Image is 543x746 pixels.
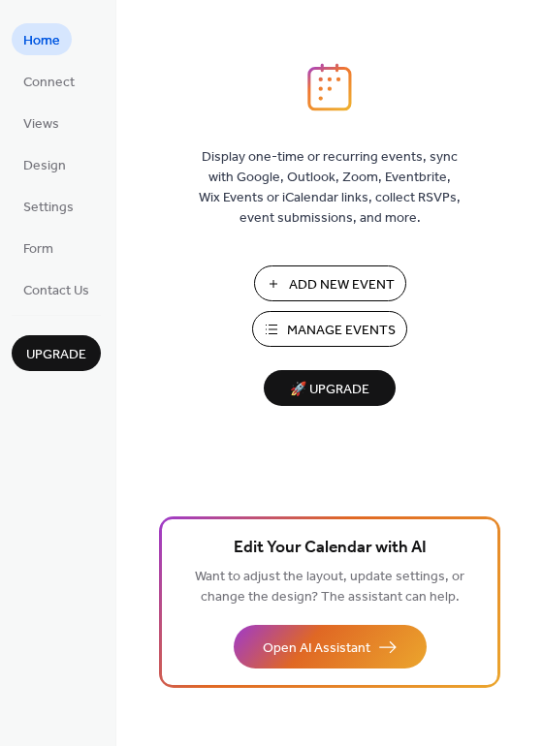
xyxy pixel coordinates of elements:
[23,198,74,218] span: Settings
[12,232,65,264] a: Form
[12,65,86,97] a: Connect
[12,148,78,180] a: Design
[23,239,53,260] span: Form
[234,535,427,562] span: Edit Your Calendar with AI
[12,273,101,305] a: Contact Us
[195,564,464,610] span: Want to adjust the layout, update settings, or change the design? The assistant can help.
[12,23,72,55] a: Home
[23,73,75,93] span: Connect
[23,281,89,301] span: Contact Us
[12,190,85,222] a: Settings
[263,638,370,659] span: Open AI Assistant
[199,147,461,229] span: Display one-time or recurring events, sync with Google, Outlook, Zoom, Eventbrite, Wix Events or ...
[254,265,406,301] button: Add New Event
[289,275,395,295] span: Add New Event
[275,377,384,403] span: 🚀 Upgrade
[234,625,427,668] button: Open AI Assistant
[252,311,407,347] button: Manage Events
[307,63,352,111] img: logo_icon.svg
[23,31,60,51] span: Home
[287,321,396,341] span: Manage Events
[12,335,101,371] button: Upgrade
[12,107,71,139] a: Views
[264,370,396,406] button: 🚀 Upgrade
[26,345,86,365] span: Upgrade
[23,114,59,135] span: Views
[23,156,66,176] span: Design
